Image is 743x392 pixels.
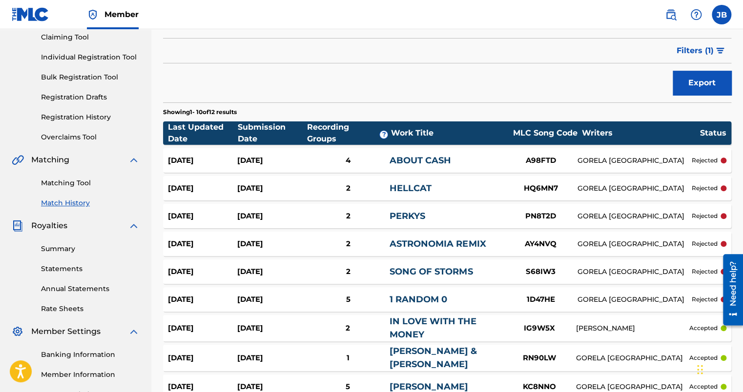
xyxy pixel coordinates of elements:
iframe: Chat Widget [694,345,743,392]
a: Statements [41,264,140,274]
a: Bulk Registration Tool [41,72,140,82]
div: Submission Date [238,121,308,145]
div: 5 [307,294,390,305]
a: Match History [41,198,140,208]
img: search [665,9,677,20]
a: SONG OF STORMS [390,266,473,277]
div: [DATE] [237,211,307,222]
a: Matching Tool [41,178,140,188]
span: Royalties [31,220,67,232]
div: [PERSON_NAME] [576,323,689,333]
img: filter [716,48,724,54]
button: Filters (1) [671,39,731,63]
iframe: Resource Center [716,251,743,329]
div: A98FTD [504,155,577,166]
a: Overclaims Tool [41,132,140,142]
p: rejected [692,295,718,304]
a: Individual Registration Tool [41,52,140,62]
div: [DATE] [168,294,237,305]
div: 1 [307,353,390,364]
div: 2 [307,211,390,222]
a: Registration History [41,112,140,122]
img: Member Settings [12,326,23,337]
a: [PERSON_NAME] [390,381,468,392]
div: [DATE] [237,323,307,334]
div: MLC Song Code [509,127,582,139]
p: Showing 1 - 10 of 12 results [163,108,237,117]
div: GORELA [GEOGRAPHIC_DATA] [577,211,692,221]
span: Member Settings [31,326,101,337]
div: [DATE] [237,183,307,194]
div: [DATE] [168,353,237,364]
div: IG9W5X [503,323,576,334]
img: Matching [12,154,24,166]
span: Filters ( 1 ) [677,45,714,57]
div: RN90LW [503,353,576,364]
div: [DATE] [168,238,237,250]
img: Top Rightsholder [87,9,99,20]
div: HQ6MN7 [504,183,577,194]
a: Registration Drafts [41,92,140,102]
a: Claiming Tool [41,32,140,42]
div: [DATE] [237,238,307,250]
div: GORELA [GEOGRAPHIC_DATA] [577,267,692,277]
div: [DATE] [237,294,307,305]
span: Member [104,9,139,20]
a: 1 RANDOM 0 [390,294,447,305]
a: HELLCAT [390,183,432,194]
div: AY4NVQ [504,238,577,250]
a: IN LOVE WITH THE MONEY [390,316,476,340]
div: GORELA [GEOGRAPHIC_DATA] [577,156,692,166]
a: Member Information [41,370,140,380]
span: Matching [31,154,69,166]
div: GORELA [GEOGRAPHIC_DATA] [576,382,689,392]
img: expand [128,220,140,232]
img: MLC Logo [12,7,49,21]
div: S68IW3 [504,266,577,277]
p: rejected [692,239,718,248]
a: ASTRONOMIA REMIX [390,238,486,249]
div: Status [700,127,726,139]
div: GORELA [GEOGRAPHIC_DATA] [576,353,689,363]
p: rejected [692,267,718,276]
img: help [690,9,702,20]
div: [DATE] [168,211,237,222]
p: accepted [689,353,718,362]
div: 4 [307,155,390,166]
div: 1D47HE [504,294,577,305]
div: Last Updated Date [168,121,238,145]
div: 2 [307,323,390,334]
p: rejected [692,184,718,193]
div: 2 [307,183,390,194]
img: Royalties [12,220,23,232]
p: accepted [689,382,718,391]
p: rejected [692,156,718,165]
span: ? [380,131,388,138]
div: [DATE] [237,155,307,166]
div: Help [686,5,706,24]
p: accepted [689,324,718,333]
div: Writers [582,127,700,139]
div: GORELA [GEOGRAPHIC_DATA] [577,294,692,305]
div: 2 [307,266,390,277]
a: [PERSON_NAME] & [PERSON_NAME] [390,346,477,370]
a: Annual Statements [41,284,140,294]
a: Rate Sheets [41,304,140,314]
a: ABOUT CASH [390,155,451,166]
p: rejected [692,212,718,220]
div: Work Title [391,127,509,139]
div: User Menu [712,5,731,24]
div: GORELA [GEOGRAPHIC_DATA] [577,183,692,194]
div: [DATE] [168,323,237,334]
div: Recording Groups [307,121,391,145]
div: [DATE] [168,183,237,194]
div: [DATE] [168,155,237,166]
div: 2 [307,238,390,250]
a: Public Search [661,5,681,24]
button: Export [673,71,731,95]
div: GORELA [GEOGRAPHIC_DATA] [577,239,692,249]
a: PERKYS [390,211,425,221]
